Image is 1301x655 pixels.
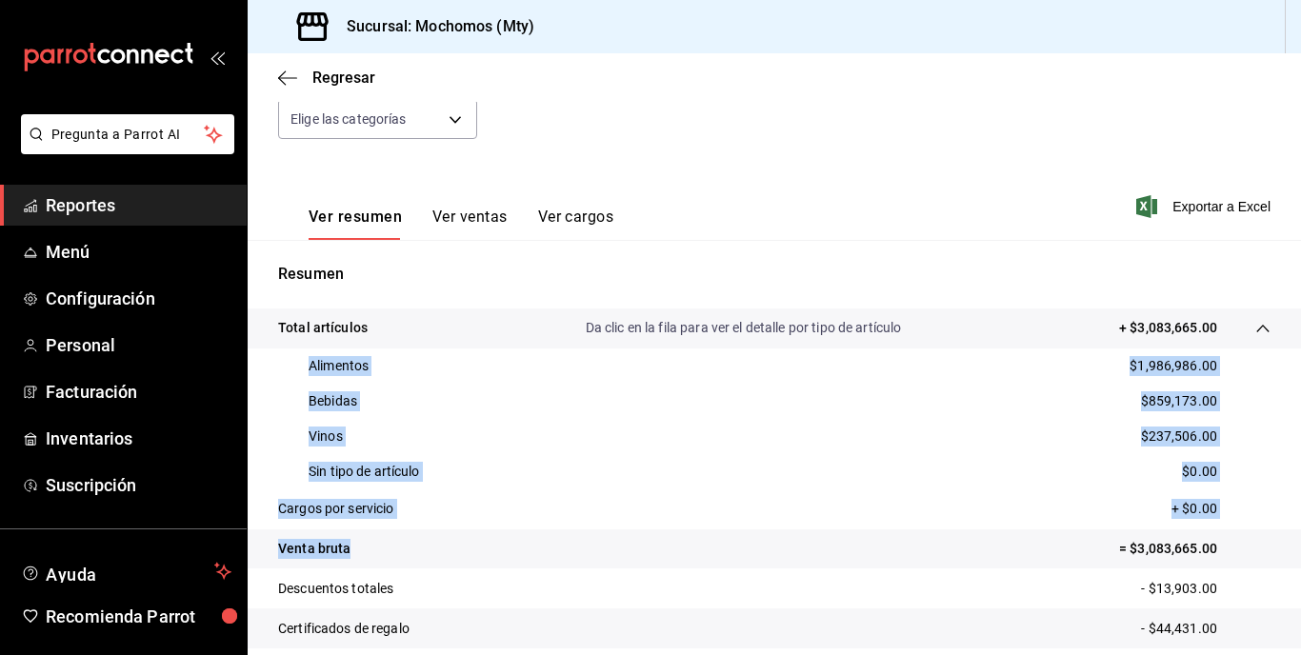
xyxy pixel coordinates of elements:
[278,69,375,87] button: Regresar
[1140,195,1271,218] button: Exportar a Excel
[51,125,205,145] span: Pregunta a Parrot AI
[46,286,231,311] span: Configuración
[309,427,343,447] p: Vinos
[278,499,394,519] p: Cargos por servicio
[46,239,231,265] span: Menú
[46,426,231,451] span: Inventarios
[1141,619,1271,639] p: - $44,431.00
[46,472,231,498] span: Suscripción
[586,318,902,338] p: Da clic en la fila para ver el detalle por tipo de artículo
[46,379,231,405] span: Facturación
[278,619,410,639] p: Certificados de regalo
[432,208,508,240] button: Ver ventas
[538,208,614,240] button: Ver cargos
[312,69,375,87] span: Regresar
[1171,499,1271,519] p: + $0.00
[46,560,207,583] span: Ayuda
[1119,318,1217,338] p: + $3,083,665.00
[309,391,357,411] p: Bebidas
[331,15,534,38] h3: Sucursal: Mochomos (Mty)
[1141,427,1217,447] p: $237,506.00
[46,192,231,218] span: Reportes
[1130,356,1217,376] p: $1,986,986.00
[309,356,369,376] p: Alimentos
[1119,539,1271,559] p: = $3,083,665.00
[278,539,350,559] p: Venta bruta
[1141,579,1271,599] p: - $13,903.00
[278,263,1271,286] p: Resumen
[1182,462,1217,482] p: $0.00
[309,462,420,482] p: Sin tipo de artículo
[13,138,234,158] a: Pregunta a Parrot AI
[210,50,225,65] button: open_drawer_menu
[21,114,234,154] button: Pregunta a Parrot AI
[290,109,407,129] span: Elige las categorías
[1141,391,1217,411] p: $859,173.00
[309,208,402,240] button: Ver resumen
[278,318,368,338] p: Total artículos
[309,208,613,240] div: navigation tabs
[278,579,393,599] p: Descuentos totales
[46,332,231,358] span: Personal
[46,604,231,629] span: Recomienda Parrot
